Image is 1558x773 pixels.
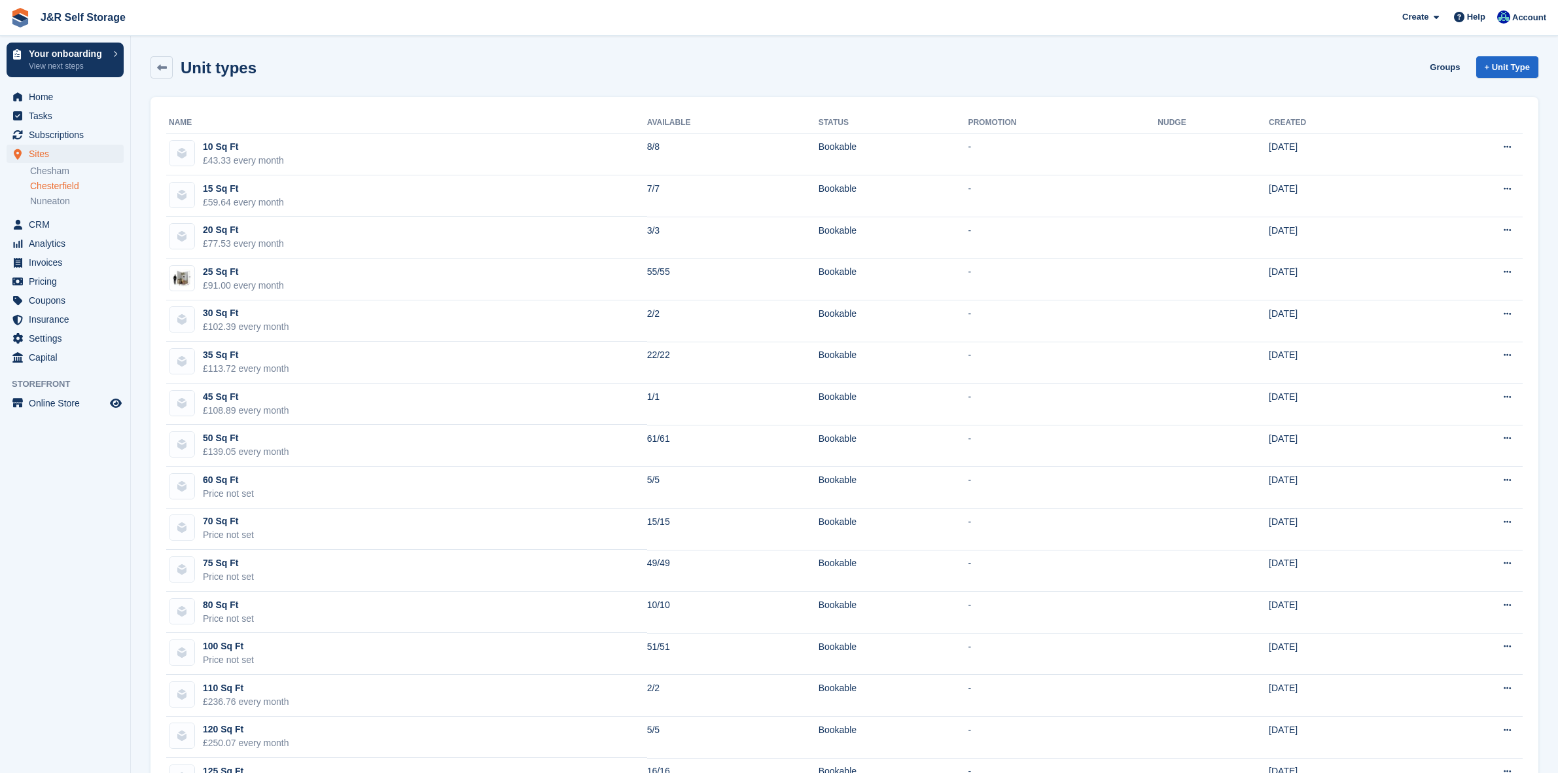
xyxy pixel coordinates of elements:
[1269,509,1415,550] td: [DATE]
[819,550,968,592] td: Bookable
[968,425,1158,467] td: -
[203,556,254,570] div: 75 Sq Ft
[7,88,124,106] a: menu
[7,215,124,234] a: menu
[1269,633,1415,675] td: [DATE]
[203,487,254,501] div: Price not set
[819,425,968,467] td: Bookable
[29,310,107,329] span: Insurance
[1269,175,1415,217] td: [DATE]
[169,474,194,499] img: blank-unit-type-icon-ffbac7b88ba66c5e286b0e438baccc4b9c83835d4c34f86887a83fc20ec27e7b.svg
[1269,384,1415,425] td: [DATE]
[1467,10,1485,24] span: Help
[1269,550,1415,592] td: [DATE]
[203,514,254,528] div: 70 Sq Ft
[203,473,254,487] div: 60 Sq Ft
[203,681,289,695] div: 110 Sq Ft
[203,723,289,736] div: 120 Sq Ft
[29,272,107,291] span: Pricing
[819,717,968,759] td: Bookable
[819,592,968,634] td: Bookable
[203,695,289,709] div: £236.76 every month
[29,49,107,58] p: Your onboarding
[169,432,194,457] img: blank-unit-type-icon-ffbac7b88ba66c5e286b0e438baccc4b9c83835d4c34f86887a83fc20ec27e7b.svg
[647,300,819,342] td: 2/2
[968,633,1158,675] td: -
[1269,134,1415,175] td: [DATE]
[203,140,284,154] div: 10 Sq Ft
[203,598,254,612] div: 80 Sq Ft
[203,653,254,667] div: Price not set
[7,291,124,310] a: menu
[819,113,968,134] th: Status
[169,183,194,207] img: blank-unit-type-icon-ffbac7b88ba66c5e286b0e438baccc4b9c83835d4c34f86887a83fc20ec27e7b.svg
[647,425,819,467] td: 61/61
[169,640,194,665] img: blank-unit-type-icon-ffbac7b88ba66c5e286b0e438baccc4b9c83835d4c34f86887a83fc20ec27e7b.svg
[647,717,819,759] td: 5/5
[30,180,124,192] a: Chesterfield
[169,515,194,540] img: blank-unit-type-icon-ffbac7b88ba66c5e286b0e438baccc4b9c83835d4c34f86887a83fc20ec27e7b.svg
[7,107,124,125] a: menu
[7,329,124,348] a: menu
[12,378,130,391] span: Storefront
[819,633,968,675] td: Bookable
[647,217,819,259] td: 3/3
[35,7,131,28] a: J&R Self Storage
[203,431,289,445] div: 50 Sq Ft
[819,509,968,550] td: Bookable
[203,404,289,418] div: £108.89 every month
[203,639,254,653] div: 100 Sq Ft
[29,145,107,163] span: Sites
[1269,717,1415,759] td: [DATE]
[968,217,1158,259] td: -
[7,43,124,77] a: Your onboarding View next steps
[819,217,968,259] td: Bookable
[1269,592,1415,634] td: [DATE]
[968,175,1158,217] td: -
[29,107,107,125] span: Tasks
[819,675,968,717] td: Bookable
[29,234,107,253] span: Analytics
[819,384,968,425] td: Bookable
[968,342,1158,384] td: -
[203,390,289,404] div: 45 Sq Ft
[647,675,819,717] td: 2/2
[29,394,107,412] span: Online Store
[203,348,289,362] div: 35 Sq Ft
[30,195,124,207] a: Nuneaton
[647,467,819,509] td: 5/5
[968,550,1158,592] td: -
[647,550,819,592] td: 49/49
[203,320,289,334] div: £102.39 every month
[968,300,1158,342] td: -
[7,234,124,253] a: menu
[203,528,254,542] div: Price not set
[819,134,968,175] td: Bookable
[169,141,194,166] img: blank-unit-type-icon-ffbac7b88ba66c5e286b0e438baccc4b9c83835d4c34f86887a83fc20ec27e7b.svg
[203,306,289,320] div: 30 Sq Ft
[203,362,289,376] div: £113.72 every month
[169,349,194,374] img: blank-unit-type-icon-ffbac7b88ba66c5e286b0e438baccc4b9c83835d4c34f86887a83fc20ec27e7b.svg
[169,599,194,624] img: blank-unit-type-icon-ffbac7b88ba66c5e286b0e438baccc4b9c83835d4c34f86887a83fc20ec27e7b.svg
[1269,217,1415,259] td: [DATE]
[203,265,284,279] div: 25 Sq Ft
[29,253,107,272] span: Invoices
[1497,10,1510,24] img: Steve Revell
[203,612,254,626] div: Price not set
[968,259,1158,300] td: -
[1402,10,1428,24] span: Create
[169,682,194,707] img: blank-unit-type-icon-ffbac7b88ba66c5e286b0e438baccc4b9c83835d4c34f86887a83fc20ec27e7b.svg
[29,329,107,348] span: Settings
[647,592,819,634] td: 10/10
[968,675,1158,717] td: -
[968,509,1158,550] td: -
[968,384,1158,425] td: -
[1425,56,1465,78] a: Groups
[819,342,968,384] td: Bookable
[7,272,124,291] a: menu
[1269,342,1415,384] td: [DATE]
[968,717,1158,759] td: -
[819,467,968,509] td: Bookable
[968,467,1158,509] td: -
[1512,11,1546,24] span: Account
